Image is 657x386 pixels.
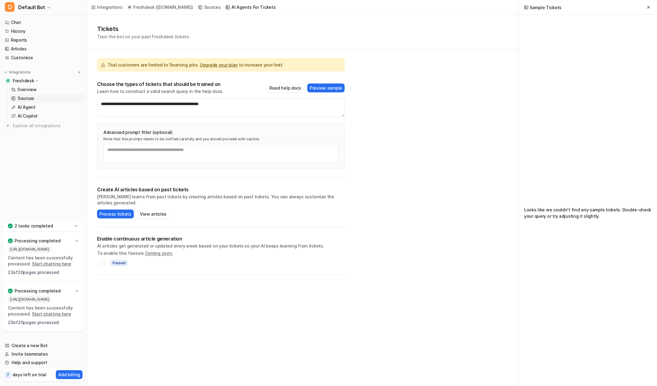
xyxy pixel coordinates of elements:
p: Choose the types of tickets that should be trained on [97,81,224,87]
p: To enable this feature [97,250,345,256]
a: Sources [198,4,221,10]
button: View articles [137,210,169,218]
a: Overview [9,85,85,94]
p: 2 tasks completed [15,223,53,229]
a: AI Copilot [9,112,85,120]
span: Explore all integrations [13,121,82,131]
span: / [223,5,224,10]
button: Add billing [56,370,83,379]
p: Content has been successfully processed. [8,305,79,317]
p: Create AI articles based on past tickets [97,186,345,193]
a: Freshdesk([DOMAIN_NAME]) [127,4,193,10]
span: [URL][DOMAIN_NAME] [8,246,51,252]
a: Chat [2,18,85,27]
p: 7 [7,372,9,378]
p: Overview [17,87,37,93]
div: AI Agents for tickets [231,4,275,10]
span: D [5,2,15,12]
button: Integrations [2,69,32,75]
img: explore all integrations [5,123,11,129]
p: ( [DOMAIN_NAME] ) [156,4,193,10]
p: AI Copilot [18,113,38,119]
p: Add billing [58,371,80,378]
a: Articles [2,45,85,53]
a: Start chatting here [32,261,71,266]
a: Integrations [91,4,123,10]
span: Default Bot [18,3,45,12]
button: Preview sample [307,84,345,92]
a: Reports [2,36,85,44]
a: Create a new Bot [2,341,85,350]
p: Looks like we couldn't find any sample tickets. Double-check your query or try adjusting it sligh... [524,207,652,219]
a: Upgrade your plan [200,62,238,67]
span: / [124,5,126,10]
a: Explore all integrations [2,121,85,130]
div: Sources [204,4,221,10]
span: Paused [110,260,128,266]
p: Freshdesk [133,4,154,10]
button: Process tickets [97,210,134,218]
button: Read help docs [267,84,304,92]
span: Coming soon. [145,251,173,256]
p: Processing completed [15,288,60,294]
p: 23 of 20 pages processed [8,269,79,275]
p: AI articles get generated or updated every week based on your tickets so your AI keeps learning f... [97,243,345,249]
a: Help and support [2,358,85,367]
p: Integrations [9,70,31,75]
p: Content has been successfully processed. [8,255,79,267]
span: / [195,5,196,10]
p: Sources [18,95,34,101]
p: days left on trial [12,371,46,378]
img: expand menu [4,70,8,74]
img: menu_add.svg [77,70,81,74]
p: Learn how to construct a valid search query in the help docs. [97,88,224,94]
p: [PERSON_NAME] learns from past tickets by creating articles based on past tickets. You can always... [97,194,345,206]
p: Advanced prompt filter (optional) [103,129,338,135]
p: Train the bot on your past Freshdesk tickets. [97,33,190,40]
span: [URL][DOMAIN_NAME] [8,296,51,302]
p: 20 of 20 pages processed [8,319,79,326]
a: History [2,27,85,36]
p: Freshdesk [13,78,34,84]
img: Freshdesk [6,79,10,83]
span: Trial customers are limited to 1 learning jobs. to increase your limit. [108,62,283,68]
div: Integrations [97,4,123,10]
a: Invite teammates [2,350,85,358]
p: Enable continuous article generation [97,236,345,242]
a: Start chatting here [32,311,71,316]
a: AI Agent [9,103,85,111]
a: Sources [9,94,85,103]
p: Sample Tickets [530,4,561,11]
p: AI Agent [18,104,35,110]
h1: Tickets [97,24,190,33]
p: Note that this prompt needs to be crafted carefully and you should proceed with caution. [103,137,338,142]
a: Customize [2,53,85,62]
a: AI Agents for tickets [225,4,275,10]
p: Processing completed [15,238,60,244]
